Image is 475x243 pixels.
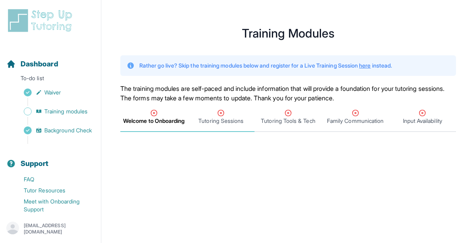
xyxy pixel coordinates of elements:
[120,103,456,132] nav: Tabs
[6,125,101,136] a: Background Check
[403,117,442,125] span: Input Availability
[120,84,456,103] p: The training modules are self-paced and include information that will provide a foundation for yo...
[261,117,315,125] span: Tutoring Tools & Tech
[3,145,98,172] button: Support
[44,126,92,134] span: Background Check
[21,158,49,169] span: Support
[359,62,370,69] a: here
[6,222,95,236] button: [EMAIL_ADDRESS][DOMAIN_NAME]
[6,185,101,196] a: Tutor Resources
[3,74,98,85] p: To-do list
[120,28,456,38] h1: Training Modules
[198,117,243,125] span: Tutoring Sessions
[21,58,58,70] span: Dashboard
[44,89,61,96] span: Waiver
[3,46,98,73] button: Dashboard
[44,107,87,115] span: Training modules
[123,117,184,125] span: Welcome to Onboarding
[327,117,384,125] span: Family Communication
[6,174,101,185] a: FAQ
[6,196,101,215] a: Meet with Onboarding Support
[6,106,101,117] a: Training modules
[6,8,77,33] img: logo
[6,215,101,226] a: Contact Onboarding Support
[24,222,95,235] p: [EMAIL_ADDRESS][DOMAIN_NAME]
[6,58,58,70] a: Dashboard
[139,62,392,70] p: Rather go live? Skip the training modules below and register for a Live Training Session instead.
[6,87,101,98] a: Waiver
